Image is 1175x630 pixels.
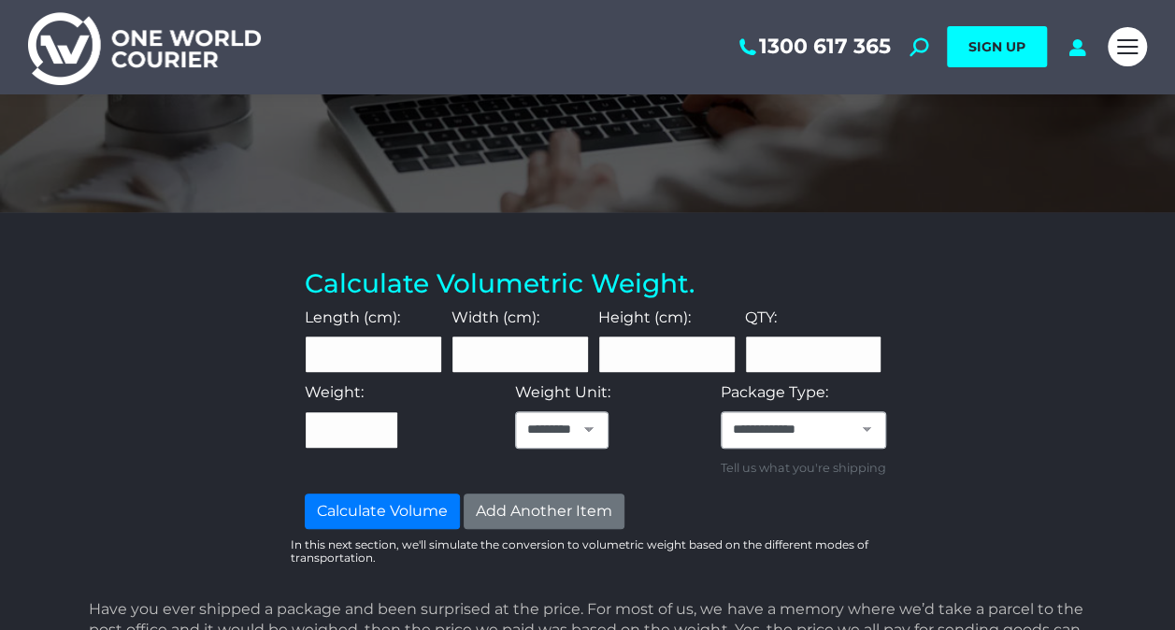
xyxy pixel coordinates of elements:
h3: Calculate Volumetric Weight. [305,268,881,300]
img: One World Courier [28,9,261,85]
a: SIGN UP [947,26,1047,67]
label: Length (cm): [305,308,400,328]
span: SIGN UP [968,38,1025,55]
label: Height (cm): [598,308,691,328]
button: Calculate Volume [305,494,460,529]
label: Weight Unit: [515,382,610,403]
a: Mobile menu icon [1108,27,1147,66]
a: 1300 617 365 [736,35,891,59]
button: Add Another Item [464,494,624,529]
small: Tell us what you're shipping [721,458,886,479]
label: Package Type: [721,382,828,403]
label: QTY: [745,308,777,328]
label: Weight: [305,382,364,403]
label: Width (cm): [451,308,539,328]
p: In this next section, we'll simulate the conversion to volumetric weight based on the different m... [291,538,896,566]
